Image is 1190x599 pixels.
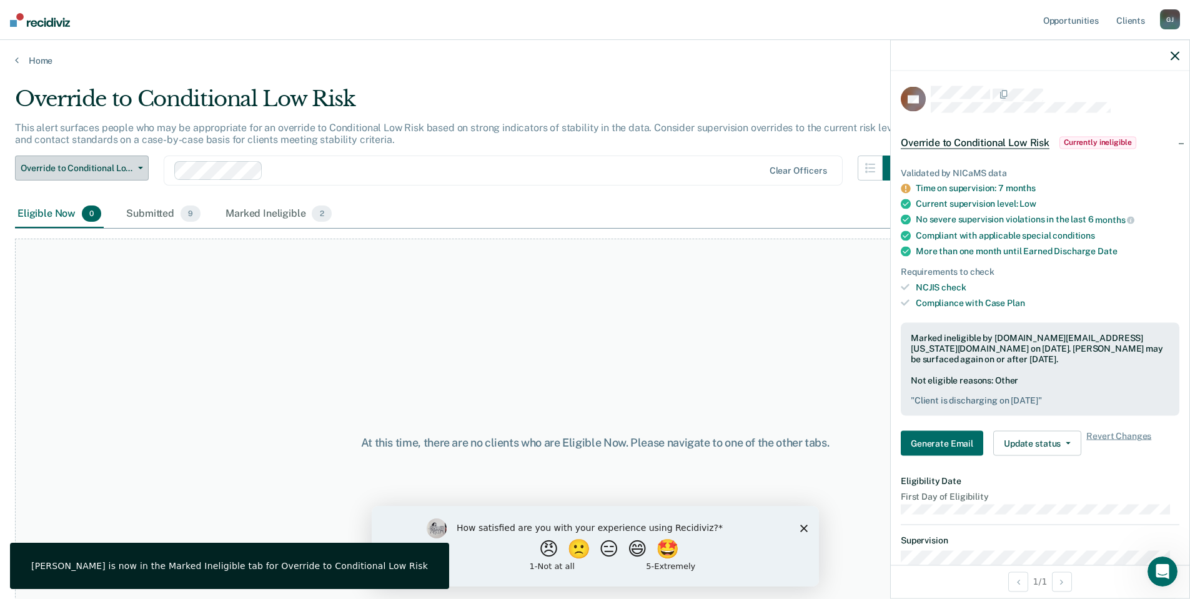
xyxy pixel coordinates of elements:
[901,431,988,456] a: Navigate to form link
[1019,199,1036,209] span: Low
[1160,9,1180,29] div: G J
[1007,297,1024,307] span: Plan
[901,431,983,456] button: Generate Email
[124,200,203,228] div: Submitted
[15,200,104,228] div: Eligible Now
[916,230,1179,240] div: Compliant with applicable special
[916,183,1179,194] div: Time on supervision: 7 months
[15,55,1175,66] a: Home
[911,333,1169,364] div: Marked ineligible by [DOMAIN_NAME][EMAIL_ADDRESS][US_STATE][DOMAIN_NAME] on [DATE]. [PERSON_NAME]...
[901,136,1049,149] span: Override to Conditional Low Risk
[891,565,1189,598] div: 1 / 1
[901,476,1179,487] dt: Eligibility Date
[1053,230,1095,240] span: conditions
[21,163,133,174] span: Override to Conditional Low Risk
[1059,136,1136,149] span: Currently ineligible
[223,200,334,228] div: Marked Ineligible
[1098,245,1117,255] span: Date
[891,122,1189,162] div: Override to Conditional Low RiskCurrently ineligible
[916,214,1179,225] div: No severe supervision violations in the last 6
[993,431,1081,456] button: Update status
[31,560,428,572] div: [PERSON_NAME] is now in the Marked Ineligible tab for Override to Conditional Low Risk
[916,245,1179,256] div: More than one month until Earned Discharge
[1052,572,1072,592] button: Next Opportunity
[1148,557,1178,587] iframe: Intercom live chat
[916,199,1179,209] div: Current supervision level:
[1086,431,1151,456] span: Revert Changes
[15,122,905,146] p: This alert surfaces people who may be appropriate for an override to Conditional Low Risk based o...
[770,166,827,176] div: Clear officers
[901,491,1179,502] dt: First Day of Eligibility
[312,205,331,222] span: 2
[15,86,908,122] div: Override to Conditional Low Risk
[1008,572,1028,592] button: Previous Opportunity
[901,167,1179,178] div: Validated by NICaMS data
[916,297,1179,308] div: Compliance with Case
[901,266,1179,277] div: Requirements to check
[181,205,201,222] span: 9
[10,13,70,27] img: Recidiviz
[82,205,101,222] span: 0
[911,395,1169,406] pre: " Client is discharging on [DATE] "
[941,282,966,292] span: check
[372,506,819,587] iframe: Survey by Kim from Recidiviz
[1095,215,1134,225] span: months
[916,282,1179,292] div: NCJIS
[901,535,1179,546] dt: Supervision
[911,375,1169,406] div: Not eligible reasons: Other
[305,436,885,450] div: At this time, there are no clients who are Eligible Now. Please navigate to one of the other tabs.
